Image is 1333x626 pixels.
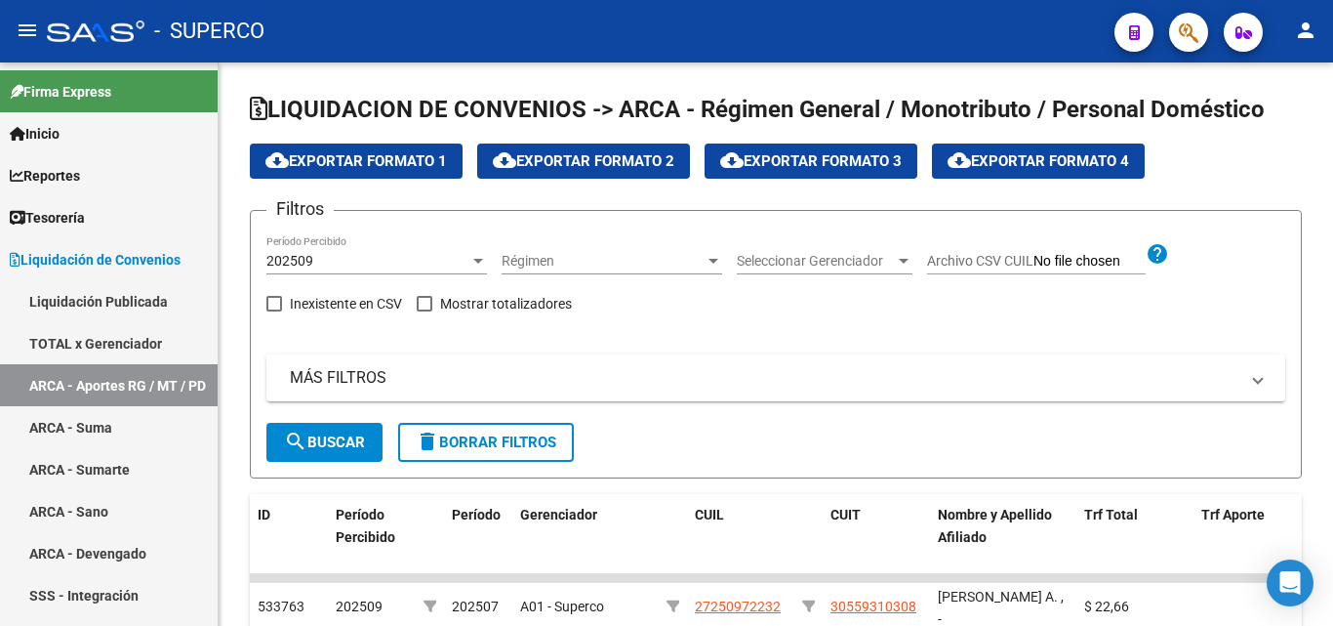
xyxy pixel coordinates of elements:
datatable-header-cell: Trf Aporte [1193,494,1311,580]
span: 202509 [266,253,313,269]
span: Gerenciador [520,507,597,522]
mat-expansion-panel-header: MÁS FILTROS [266,355,1285,401]
mat-icon: cloud_download [720,148,744,172]
datatable-header-cell: Gerenciador [512,494,659,580]
span: $ 22,66 [1084,599,1129,614]
span: 30559310308 [830,599,916,614]
span: Inicio [10,123,60,145]
span: Liquidación de Convenios [10,249,181,271]
span: Régimen [502,253,705,270]
datatable-header-cell: CUIL [687,494,794,580]
span: Archivo CSV CUIL [927,253,1033,269]
span: Trf Aporte [1201,507,1265,522]
span: Período Percibido [336,507,395,545]
span: Seleccionar Gerenciador [737,253,895,270]
datatable-header-cell: Período Percibido [328,494,416,580]
button: Exportar Formato 4 [932,144,1145,179]
datatable-header-cell: CUIT [823,494,930,580]
span: LIQUIDACION DE CONVENIOS -> ARCA - Régimen General / Monotributo / Personal Doméstico [250,96,1265,123]
mat-icon: help [1146,242,1169,266]
span: 202509 [336,599,383,614]
span: - SUPERCO [154,10,264,53]
datatable-header-cell: Trf Total [1076,494,1193,580]
span: 533763 [258,599,304,614]
span: Exportar Formato 4 [948,152,1129,170]
span: Trf Total [1084,507,1138,522]
span: Inexistente en CSV [290,292,402,315]
button: Exportar Formato 3 [705,144,917,179]
span: 202507 [452,599,499,614]
button: Borrar Filtros [398,423,574,462]
mat-icon: search [284,430,307,453]
datatable-header-cell: Período [444,494,512,580]
mat-icon: person [1294,19,1317,42]
span: CUIT [830,507,861,522]
div: Open Intercom Messenger [1267,560,1313,606]
mat-icon: cloud_download [948,148,971,172]
span: Exportar Formato 3 [720,152,902,170]
span: Exportar Formato 2 [493,152,674,170]
span: Tesorería [10,207,85,229]
span: A01 - Superco [520,599,604,614]
span: Período [452,507,501,522]
span: ID [258,507,270,522]
input: Archivo CSV CUIL [1033,253,1146,271]
span: CUIL [695,507,724,522]
span: Mostrar totalizadores [440,292,572,315]
span: Borrar Filtros [416,434,556,451]
span: Exportar Formato 1 [265,152,447,170]
span: Buscar [284,434,365,451]
button: Buscar [266,423,383,462]
mat-icon: cloud_download [493,148,516,172]
mat-panel-title: MÁS FILTROS [290,367,1238,389]
span: Firma Express [10,81,111,103]
button: Exportar Formato 2 [477,144,690,179]
mat-icon: menu [16,19,39,42]
span: Reportes [10,165,80,187]
mat-icon: cloud_download [265,148,289,172]
mat-icon: delete [416,430,439,453]
span: 27250972232 [695,599,781,614]
h3: Filtros [266,195,334,223]
datatable-header-cell: ID [250,494,328,580]
span: Nombre y Apellido Afiliado [938,507,1052,545]
button: Exportar Formato 1 [250,144,463,179]
datatable-header-cell: Nombre y Apellido Afiliado [930,494,1076,580]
